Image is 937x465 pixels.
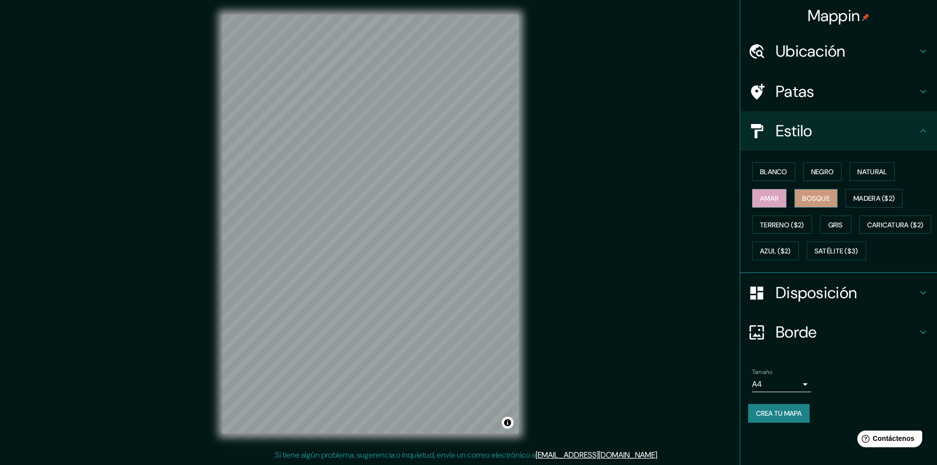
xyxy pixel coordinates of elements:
[657,450,659,460] font: .
[853,194,895,203] font: Madera ($2)
[815,247,858,256] font: Satélite ($3)
[752,379,762,389] font: A4
[776,322,817,342] font: Borde
[859,216,932,234] button: Caricatura ($2)
[760,220,804,229] font: Terreno ($2)
[803,162,842,181] button: Negro
[820,216,851,234] button: Gris
[867,220,924,229] font: Caricatura ($2)
[502,417,514,429] button: Activar o desactivar atribución
[776,41,846,62] font: Ubicación
[760,194,779,203] font: Amar
[776,282,857,303] font: Disposición
[752,216,812,234] button: Terreno ($2)
[740,111,937,151] div: Estilo
[222,15,518,434] canvas: Mapa
[776,81,815,102] font: Patas
[659,449,660,460] font: .
[849,162,895,181] button: Natural
[811,167,834,176] font: Negro
[536,450,657,460] a: [EMAIL_ADDRESS][DOMAIN_NAME]
[756,409,802,418] font: Crea tu mapa
[857,167,887,176] font: Natural
[776,121,813,141] font: Estilo
[752,162,795,181] button: Blanco
[846,189,903,208] button: Madera ($2)
[740,273,937,312] div: Disposición
[752,368,772,376] font: Tamaño
[752,376,811,392] div: A4
[802,194,830,203] font: Bosque
[740,312,937,352] div: Borde
[740,31,937,71] div: Ubicación
[794,189,838,208] button: Bosque
[740,72,937,111] div: Patas
[760,167,787,176] font: Blanco
[660,449,662,460] font: .
[760,247,791,256] font: Azul ($2)
[752,242,799,260] button: Azul ($2)
[862,13,870,21] img: pin-icon.png
[828,220,843,229] font: Gris
[752,189,786,208] button: Amar
[849,427,926,454] iframe: Lanzador de widgets de ayuda
[808,5,860,26] font: Mappin
[807,242,866,260] button: Satélite ($3)
[748,404,810,423] button: Crea tu mapa
[275,450,536,460] font: Si tiene algún problema, sugerencia o inquietud, envíe un correo electrónico a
